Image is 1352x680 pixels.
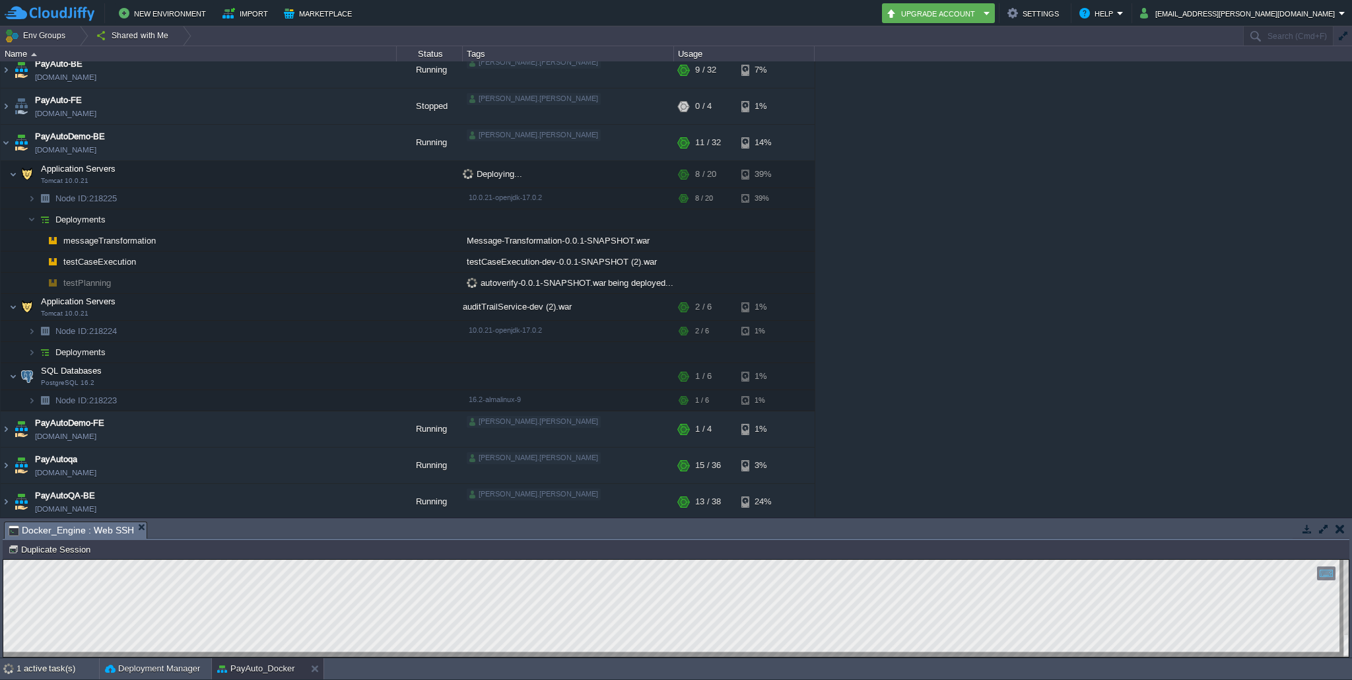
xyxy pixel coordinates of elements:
div: 1% [741,363,784,390]
span: Docker_Engine : Web SSH [9,522,134,539]
div: 1% [741,294,784,320]
div: Running [397,448,463,483]
span: Application Servers [40,296,118,307]
div: [PERSON_NAME].[PERSON_NAME] [467,416,601,428]
div: 1 / 4 [695,411,712,447]
div: [PERSON_NAME].[PERSON_NAME] [467,57,601,69]
div: testCaseExecution-dev-0.0.1-SNAPSHOT (2).war [463,252,674,272]
div: 1 active task(s) [17,658,99,679]
span: PostgreSQL 16.2 [41,379,94,387]
span: testCaseExecution [62,256,138,267]
img: AMDAwAAAACH5BAEAAAAALAAAAAABAAEAAAICRAEAOw== [28,209,36,230]
span: Application Servers [40,163,118,174]
img: AMDAwAAAACH5BAEAAAAALAAAAAABAAEAAAICRAEAOw== [44,252,62,272]
div: Running [397,125,463,160]
span: autoverify-0.0.1-SNAPSHOT.war being deployed... [467,278,673,288]
div: 3% [741,448,784,483]
a: [DOMAIN_NAME] [35,430,96,443]
a: [DOMAIN_NAME] [35,107,96,120]
span: 10.0.21-openjdk-17.0.2 [469,326,542,334]
button: [EMAIL_ADDRESS][PERSON_NAME][DOMAIN_NAME] [1140,5,1339,21]
img: AMDAwAAAACH5BAEAAAAALAAAAAABAAEAAAICRAEAOw== [1,52,11,88]
div: auditTrailService-dev (2).war [463,294,674,320]
img: AMDAwAAAACH5BAEAAAAALAAAAAABAAEAAAICRAEAOw== [12,448,30,483]
a: [DOMAIN_NAME] [35,466,96,479]
div: 1 / 6 [695,390,709,411]
a: Application ServersTomcat 10.0.21 [40,296,118,306]
button: Settings [1007,5,1063,21]
span: SQL Databases [40,365,104,376]
span: PayAutoDemo-BE [35,130,105,143]
div: 1% [741,411,784,447]
div: Running [397,484,463,520]
div: Running [397,52,463,88]
span: PayAuto-FE [35,94,82,107]
div: 1% [741,321,784,341]
button: PayAuto_Docker [217,662,295,675]
img: AMDAwAAAACH5BAEAAAAALAAAAAABAAEAAAICRAEAOw== [28,188,36,209]
span: Node ID: [55,193,89,203]
a: Deployments [54,347,108,358]
span: PayAutoQA-BE [35,489,95,502]
button: Upgrade Account [886,5,980,21]
img: AMDAwAAAACH5BAEAAAAALAAAAAABAAEAAAICRAEAOw== [36,209,54,230]
div: Message-Transformation-0.0.1-SNAPSHOT.war [463,230,674,251]
div: 8 / 20 [695,161,716,187]
a: PayAutoqa [35,453,77,466]
div: Tags [463,46,673,61]
img: AMDAwAAAACH5BAEAAAAALAAAAAABAAEAAAICRAEAOw== [36,188,54,209]
span: 218223 [54,395,119,406]
button: Help [1079,5,1117,21]
div: [PERSON_NAME].[PERSON_NAME] [467,489,601,500]
button: Env Groups [5,26,70,45]
button: Marketplace [284,5,356,21]
button: Deployment Manager [105,662,200,675]
img: AMDAwAAAACH5BAEAAAAALAAAAAABAAEAAAICRAEAOw== [36,321,54,341]
a: [DOMAIN_NAME] [35,71,96,84]
div: 24% [741,484,784,520]
img: AMDAwAAAACH5BAEAAAAALAAAAAABAAEAAAICRAEAOw== [12,411,30,447]
span: 218224 [54,325,119,337]
a: Deployments [54,214,108,225]
img: AMDAwAAAACH5BAEAAAAALAAAAAABAAEAAAICRAEAOw== [9,161,17,187]
button: Shared with Me [96,26,173,45]
a: [DOMAIN_NAME] [35,502,96,516]
div: Stopped [397,88,463,124]
span: messageTransformation [62,235,158,246]
a: PayAutoDemo-FE [35,417,104,430]
div: [PERSON_NAME].[PERSON_NAME] [467,93,601,105]
img: AMDAwAAAACH5BAEAAAAALAAAAAABAAEAAAICRAEAOw== [44,273,62,293]
img: AMDAwAAAACH5BAEAAAAALAAAAAABAAEAAAICRAEAOw== [18,294,36,320]
div: 9 / 32 [695,52,716,88]
img: AMDAwAAAACH5BAEAAAAALAAAAAABAAEAAAICRAEAOw== [28,321,36,341]
div: 0 / 4 [695,88,712,124]
div: Name [1,46,396,61]
div: 1 / 6 [695,363,712,390]
img: AMDAwAAAACH5BAEAAAAALAAAAAABAAEAAAICRAEAOw== [36,390,54,411]
div: Usage [675,46,814,61]
span: Tomcat 10.0.21 [41,177,88,185]
img: AMDAwAAAACH5BAEAAAAALAAAAAABAAEAAAICRAEAOw== [28,342,36,362]
div: 2 / 6 [695,294,712,320]
span: Node ID: [55,326,89,336]
span: PayAuto-BE [35,57,83,71]
div: [PERSON_NAME].[PERSON_NAME] [467,452,601,464]
a: SQL DatabasesPostgreSQL 16.2 [40,366,104,376]
div: 14% [741,125,784,160]
img: AMDAwAAAACH5BAEAAAAALAAAAAABAAEAAAICRAEAOw== [12,125,30,160]
div: 1% [741,390,784,411]
img: AMDAwAAAACH5BAEAAAAALAAAAAABAAEAAAICRAEAOw== [12,88,30,124]
img: AMDAwAAAACH5BAEAAAAALAAAAAABAAEAAAICRAEAOw== [1,484,11,520]
div: 2 / 6 [695,321,709,341]
img: AMDAwAAAACH5BAEAAAAALAAAAAABAAEAAAICRAEAOw== [28,390,36,411]
span: 10.0.21-openjdk-17.0.2 [469,193,542,201]
a: testPlanning [62,277,113,289]
div: [PERSON_NAME].[PERSON_NAME] [467,129,601,141]
img: AMDAwAAAACH5BAEAAAAALAAAAAABAAEAAAICRAEAOw== [31,53,37,56]
img: AMDAwAAAACH5BAEAAAAALAAAAAABAAEAAAICRAEAOw== [9,294,17,320]
img: AMDAwAAAACH5BAEAAAAALAAAAAABAAEAAAICRAEAOw== [12,52,30,88]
